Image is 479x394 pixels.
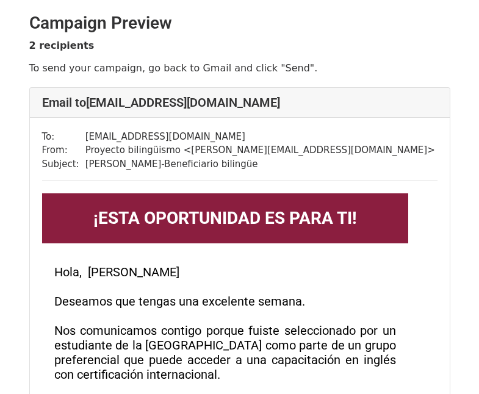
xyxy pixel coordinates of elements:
strong: 2 recipients [29,40,95,51]
h3: Hola, [PERSON_NAME] Deseamos que tengas una excelente semana. [54,265,396,323]
td: [PERSON_NAME]-Beneficiario bilingüe [85,157,435,171]
font: ¡ESTA OPORTUNIDAD ES PARA TI! [93,208,357,228]
td: Subject: [42,157,85,171]
p: To send your campaign, go back to Gmail and click "Send". [29,62,450,74]
h2: Campaign Preview [29,13,450,34]
td: To: [42,130,85,144]
h4: Email to [EMAIL_ADDRESS][DOMAIN_NAME] [42,95,438,110]
td: Proyecto bilingüismo < [PERSON_NAME][EMAIL_ADDRESS][DOMAIN_NAME] > [85,143,435,157]
td: From: [42,143,85,157]
td: [EMAIL_ADDRESS][DOMAIN_NAME] [85,130,435,144]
